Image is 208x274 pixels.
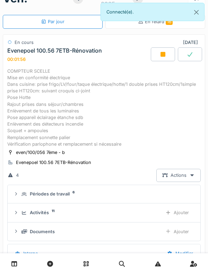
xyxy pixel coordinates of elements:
[7,68,201,147] div: COMPTEUR SCELLE Mise en conformité électrique Dans cuisine: prise frigo/LV/four/taque électrique/...
[16,172,19,179] div: 4
[30,209,49,216] div: Activités
[101,3,205,21] div: Connecté(e).
[41,18,64,25] div: Par jour
[145,19,173,24] span: En retard
[23,250,38,257] div: Interne
[7,47,102,54] div: Evenepoel 100.56 7ETB-Rénovation
[10,188,198,201] summary: Périodes de travail6
[166,18,173,25] span: 16
[183,39,201,46] div: [DATE]
[161,247,199,260] div: Modifier
[16,159,91,166] div: Evenepoel 100.56 7ETB-Rénovation
[30,191,70,197] div: Périodes de travail
[159,225,195,238] div: Ajouter
[10,225,198,238] summary: DocumentsAjouter
[189,3,204,21] button: Close
[15,39,34,46] div: En cours
[159,206,195,219] div: Ajouter
[156,169,201,182] div: Actions
[16,149,65,156] div: even/100/056 7ème - b
[7,57,26,62] div: 00:01:56
[30,228,55,235] div: Documents
[10,206,198,219] summary: Activités11Ajouter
